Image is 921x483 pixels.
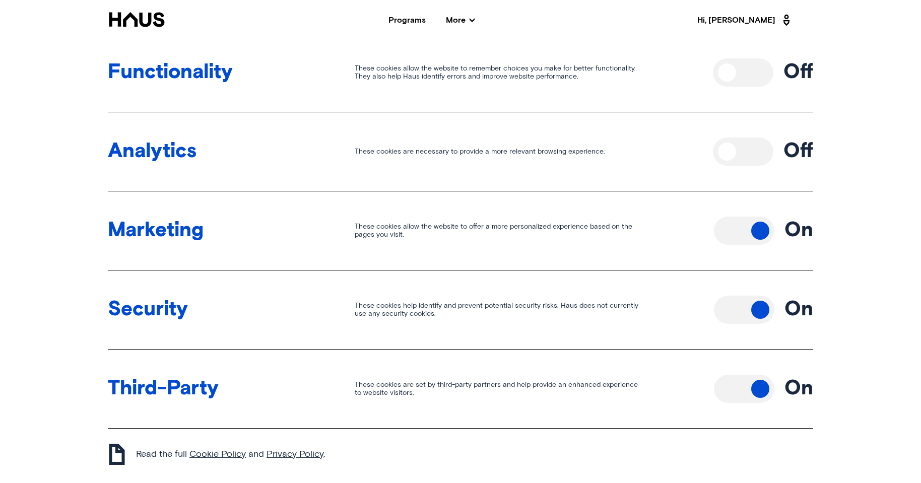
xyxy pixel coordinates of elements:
span: Off [783,62,813,83]
a: Privacy Policy [267,450,323,459]
span: Marketing [108,222,355,240]
span: These cookies allow the website to offer a more personalized experience based on the pages you vi... [355,223,714,240]
span: These cookies are set by third-party partners and help provide an enhanced experience to website ... [355,381,714,398]
span: Off [783,142,813,162]
span: These cookies are necessary to provide a more relevant browsing experience. [355,148,713,156]
span: Functionality [108,64,355,82]
button: Toggle off [714,375,774,403]
button: Toggle on [713,58,773,87]
span: Read the full and . [136,449,325,460]
span: Security [108,301,355,319]
span: Third-Party [108,380,355,398]
span: These cookies help identify and prevent potential security risks. Haus does not currently use any... [355,302,714,319]
button: Toggle on [713,137,773,166]
span: On [784,221,813,241]
span: Analytics [108,143,355,161]
span: These cookies allow the website to remember choices you make for better functionality. They also ... [355,64,713,82]
button: Toggle off [714,296,774,324]
span: On [784,300,813,320]
a: Cookie Policy [189,450,246,459]
span: More [446,16,475,24]
span: Hi, [PERSON_NAME] [697,12,793,28]
span: On [784,379,813,399]
button: Toggle off [714,217,774,245]
a: Programs [388,16,426,24]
